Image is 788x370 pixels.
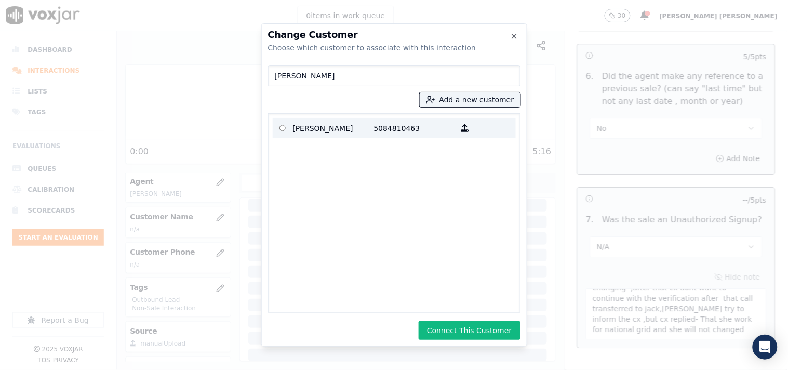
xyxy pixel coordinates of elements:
div: Open Intercom Messenger [753,335,778,360]
button: Add a new customer [420,92,520,107]
p: [PERSON_NAME] [293,120,374,136]
button: [PERSON_NAME] 5084810463 [455,120,475,136]
input: Search Customers [268,65,520,86]
p: 5084810463 [374,120,455,136]
div: Choose which customer to associate with this interaction [268,43,520,53]
h2: Change Customer [268,30,520,39]
button: Connect This Customer [419,321,520,340]
input: [PERSON_NAME] 5084810463 [279,125,286,131]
